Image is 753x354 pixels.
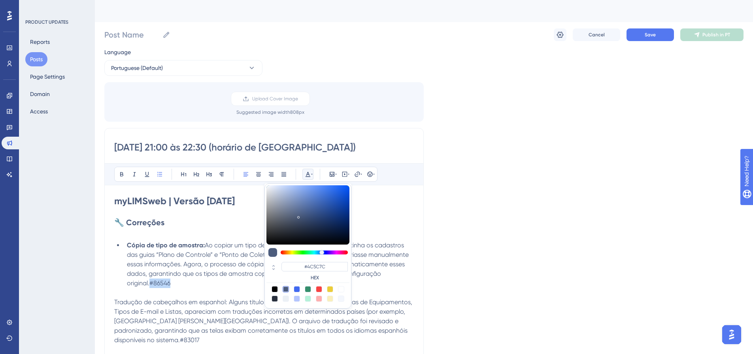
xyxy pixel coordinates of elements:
button: Save [627,28,674,41]
button: Posts [25,52,47,66]
span: Portuguese (Default) [111,63,163,73]
span: Need Help? [19,2,49,11]
span: Publish in PT [702,32,730,38]
button: Reports [25,35,55,49]
span: Cancel [589,32,605,38]
label: HEX [281,275,348,281]
button: Page Settings [25,70,70,84]
span: Ao copiar um tipo de amostra, o sistema não mantinha os cadastros das guias “Plano de Controle” e... [127,241,410,287]
input: Post Name [104,29,159,40]
div: PRODUCT UPDATES [25,19,68,25]
button: Domain [25,87,55,101]
button: Publish in PT [680,28,744,41]
button: Portuguese (Default) [104,60,262,76]
strong: myLIMSweb | Versão [DATE] [114,195,235,207]
strong: 🔧 Correções [114,218,164,227]
strong: Cópia de tipo de amostra: [127,241,205,249]
button: Cancel [573,28,620,41]
div: Suggested image width 808 px [236,109,304,115]
iframe: UserGuiding AI Assistant Launcher [720,323,744,346]
span: Language [104,47,131,57]
input: Post Title [114,141,414,154]
span: Save [645,32,656,38]
span: Upload Cover Image [252,96,298,102]
button: Access [25,104,53,119]
span: Tradução de cabeçalhos em espanhol: Alguns títulos de telas em espanhol, como as de Equipamentos,... [114,298,414,344]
